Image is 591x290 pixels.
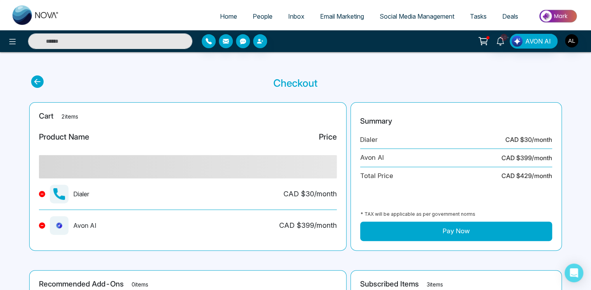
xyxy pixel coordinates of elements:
h2: Subscribed Items [360,280,552,289]
div: CAD $ 30 /month [505,135,552,144]
a: Inbox [280,9,312,24]
div: Open Intercom Messenger [565,264,583,282]
img: missing [53,220,65,231]
a: People [245,9,280,24]
span: Tasks [470,12,487,20]
div: Dialer [360,135,378,145]
span: Social Media Management [380,12,454,20]
span: Inbox [288,12,304,20]
div: CAD $ 399 /month [279,220,337,231]
div: * TAX will be applicable as per government norms [360,211,475,218]
a: 10+ [491,34,510,47]
a: Deals [494,9,526,24]
div: Dialer [39,185,89,203]
div: Price [319,131,337,143]
a: Social Media Management [372,9,462,24]
img: User Avatar [565,34,578,47]
span: 0 items [132,281,148,288]
span: 3 items [427,281,443,288]
p: Checkout [273,75,318,91]
img: missing [53,188,65,200]
a: Email Marketing [312,9,372,24]
div: CAD $ 429 /month [501,171,552,180]
p: Summary [360,116,392,127]
button: AVON AI [510,34,558,49]
span: People [253,12,273,20]
span: Deals [502,12,518,20]
span: 2 items [61,113,78,120]
span: Email Marketing [320,12,364,20]
img: Market-place.gif [530,7,586,25]
div: Total Price [360,171,393,181]
div: Avon AI [39,216,97,235]
span: 10+ [500,34,507,41]
span: AVON AI [525,37,551,46]
img: Lead Flow [512,36,522,47]
img: Nova CRM Logo [12,5,59,25]
span: Home [220,12,237,20]
div: CAD $ 399 /month [501,153,552,162]
div: Product Name [39,131,89,143]
div: CAD $ 30 /month [283,189,337,199]
h2: Cart [39,112,337,121]
button: Pay Now [360,222,552,241]
h2: Recommended Add-Ons [39,280,337,289]
div: Avon AI [360,153,384,163]
a: Home [212,9,245,24]
a: Tasks [462,9,494,24]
